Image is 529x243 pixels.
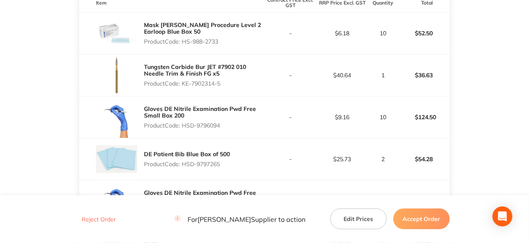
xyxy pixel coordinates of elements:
p: $36.63 [398,65,449,85]
p: $124.50 [398,107,449,127]
p: Product Code: HSD-9796094 [144,122,264,129]
p: Product Code: HS-988-2733 [144,38,264,45]
a: Tungsten Carbide Bur JET #7902 010 Needle Trim & Finish FG x5 [144,63,246,77]
a: Gloves DE Nitrile Examination Pwd Free Small Box 200 [144,105,256,119]
div: Open Intercom Messenger [492,206,512,226]
p: $54.28 [398,149,449,169]
button: Accept Order [393,209,450,229]
p: $9.16 [317,114,368,120]
p: $40.64 [317,72,368,79]
p: - [265,72,316,79]
img: OGk0cjA4Mw [96,180,137,222]
a: Mask [PERSON_NAME] Procedure Level 2 Earloop Blue Box 50 [144,21,261,35]
p: Product Code: KE-7902314-5 [144,80,264,87]
img: Nm02Y2d2eQ [96,138,137,180]
p: $52.50 [398,23,449,43]
img: MHY4YmN2NQ [96,54,137,96]
p: 10 [368,30,397,37]
a: Gloves DE Nitrile Examination Pwd Free Medium Box 200 [144,189,256,203]
p: 2 [368,156,397,162]
p: - [265,114,316,120]
p: 10 [368,114,397,120]
p: For [PERSON_NAME] Supplier to action [174,215,305,223]
p: $6.18 [317,30,368,37]
p: Product Code: HSD-9797265 [144,161,230,167]
button: Edit Prices [330,209,387,229]
p: - [265,30,316,37]
img: NzZla2IyMA [96,12,137,54]
button: Reject Order [79,216,118,223]
p: $25.73 [317,156,368,162]
img: czIxMGY3cA [96,96,137,138]
p: $124.50 [398,191,449,211]
p: 1 [368,72,397,79]
a: DE Patient Bib Blue Box of 500 [144,150,230,158]
p: - [265,156,316,162]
